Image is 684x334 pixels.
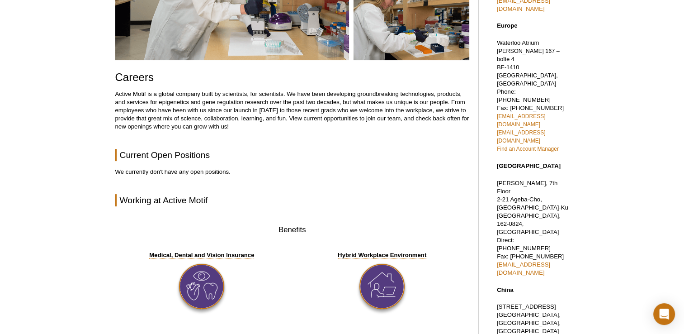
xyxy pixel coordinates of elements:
[179,264,224,309] img: Insurance Benefit icon
[497,113,545,128] a: [EMAIL_ADDRESS][DOMAIN_NAME]
[149,252,254,259] strong: Medical, Dental and Vision Insurance
[497,129,545,144] a: [EMAIL_ADDRESS][DOMAIN_NAME]
[338,252,426,259] strong: Hybrid Workplace Environment
[497,261,550,276] a: [EMAIL_ADDRESS][DOMAIN_NAME]
[115,90,469,131] p: Active Motif is a global company built by scientists, for scientists. We have been developing gro...
[115,224,469,235] h3: Benefits
[115,194,469,206] h2: Working at Active Motif
[115,168,469,176] p: We currently don't have any open positions.
[497,48,560,87] span: [PERSON_NAME] 167 – boîte 4 BE-1410 [GEOGRAPHIC_DATA], [GEOGRAPHIC_DATA]
[497,179,569,277] p: [PERSON_NAME], 7th Floor 2-21 Ageba-Cho, [GEOGRAPHIC_DATA]-Ku [GEOGRAPHIC_DATA], 162-0824, [GEOGR...
[497,146,559,152] a: Find an Account Manager
[497,162,561,169] strong: [GEOGRAPHIC_DATA]
[497,286,514,293] strong: China
[497,39,569,153] p: Waterloo Atrium Phone: [PHONE_NUMBER] Fax: [PHONE_NUMBER]
[115,149,469,161] h2: Current Open Positions
[497,22,517,29] strong: Europe
[115,72,469,85] h1: Careers
[653,303,675,325] div: Open Intercom Messenger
